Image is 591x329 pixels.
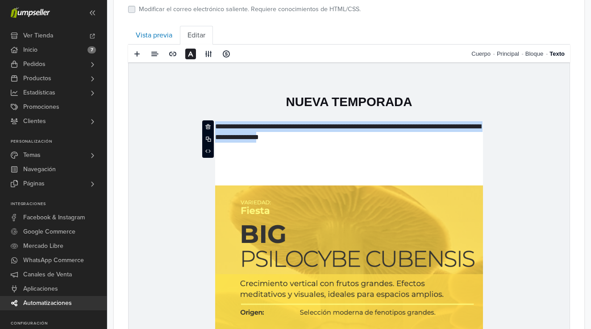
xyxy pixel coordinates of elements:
a: Cuerpo [471,45,497,63]
p: NUEVA TEMPORADA [96,31,345,47]
span: Canales de Venta [23,267,72,282]
span: Páginas [23,177,45,191]
span: Promociones [23,100,59,114]
a: Principal [497,45,525,63]
p: Configuración [11,321,107,326]
span: WhatsApp Commerce [23,253,84,267]
a: Texto [549,45,565,63]
p: Integraciones [11,202,107,207]
span: Ver Tienda [23,29,53,43]
span: Temas [23,148,41,162]
p: Personalización [11,139,107,144]
label: Modificar el correo electrónico saliente. Requiere conocimientos de HTML/CSS. [139,4,361,14]
span: Mercado Libre [23,239,63,253]
a: Bloque [525,45,549,63]
span: Inicio [23,43,37,57]
span: Automatizaciones [23,296,72,310]
span: Google Commerce [23,225,75,239]
span: Pedidos [23,57,46,71]
a: Editar [180,26,213,45]
span: Estadísticas [23,86,55,100]
span: Productos [23,71,51,86]
span: Navegación [23,162,56,177]
span: 7 [87,46,96,53]
span: Aplicaciones [23,282,58,296]
a: Vista previa [128,26,180,45]
span: Facebook & Instagram [23,210,85,225]
span: Clientes [23,114,46,128]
